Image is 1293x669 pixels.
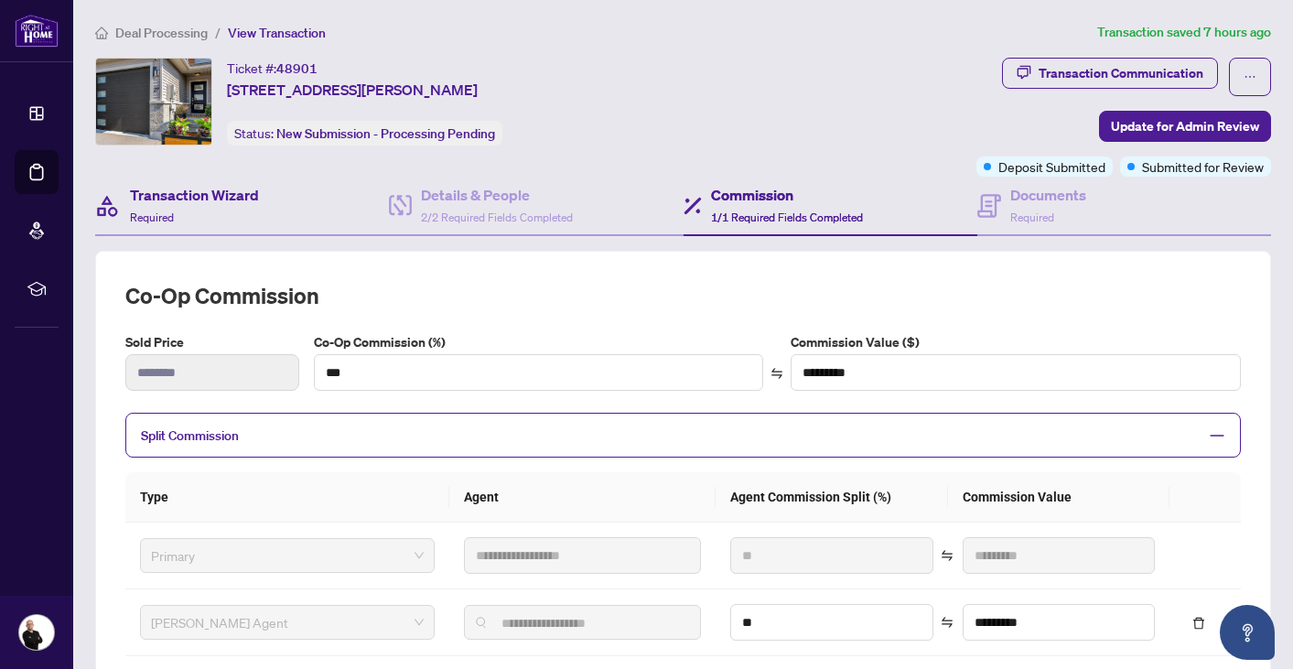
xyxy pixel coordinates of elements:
[1244,70,1256,83] span: ellipsis
[1209,427,1225,444] span: minus
[227,79,478,101] span: [STREET_ADDRESS][PERSON_NAME]
[115,25,208,41] span: Deal Processing
[1010,210,1054,224] span: Required
[711,184,863,206] h4: Commission
[770,367,783,380] span: swap
[276,60,318,77] span: 48901
[1099,111,1271,142] button: Update for Admin Review
[130,184,259,206] h4: Transaction Wizard
[125,413,1241,458] div: Split Commission
[151,609,424,636] span: RAHR Agent
[125,472,449,523] th: Type
[1192,617,1205,630] span: delete
[948,472,1169,523] th: Commission Value
[96,59,211,145] img: IMG-X12270501_1.jpg
[711,210,863,224] span: 1/1 Required Fields Completed
[1010,184,1086,206] h4: Documents
[791,332,1241,352] label: Commission Value ($)
[1039,59,1203,88] div: Transaction Communication
[228,25,326,41] span: View Transaction
[151,542,424,569] span: Primary
[125,281,1241,310] h2: Co-op Commission
[15,14,59,48] img: logo
[227,121,502,146] div: Status:
[449,472,716,523] th: Agent
[1220,605,1275,660] button: Open asap
[130,210,174,224] span: Required
[421,210,573,224] span: 2/2 Required Fields Completed
[1111,112,1259,141] span: Update for Admin Review
[276,125,495,142] span: New Submission - Processing Pending
[941,549,954,562] span: swap
[141,427,239,444] span: Split Commission
[215,22,221,43] li: /
[1002,58,1218,89] button: Transaction Communication
[95,27,108,39] span: home
[1097,22,1271,43] article: Transaction saved 7 hours ago
[941,616,954,629] span: swap
[998,156,1105,177] span: Deposit Submitted
[476,617,487,628] img: search_icon
[125,332,299,352] label: Sold Price
[716,472,948,523] th: Agent Commission Split (%)
[19,615,54,650] img: Profile Icon
[227,58,318,79] div: Ticket #:
[314,332,764,352] label: Co-Op Commission (%)
[421,184,573,206] h4: Details & People
[1142,156,1264,177] span: Submitted for Review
